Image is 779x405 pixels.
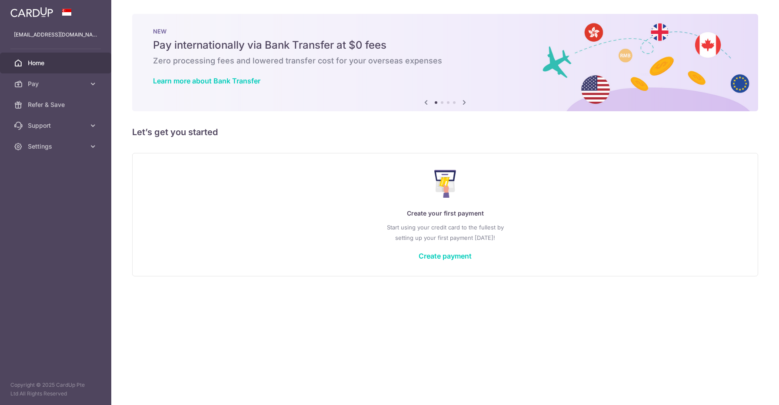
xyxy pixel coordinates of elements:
a: Create payment [419,252,472,260]
p: Start using your credit card to the fullest by setting up your first payment [DATE]! [150,222,740,243]
img: CardUp [10,7,53,17]
h5: Pay internationally via Bank Transfer at $0 fees [153,38,737,52]
p: Create your first payment [150,208,740,219]
span: Home [28,59,85,67]
img: Bank transfer banner [132,14,758,111]
span: Support [28,121,85,130]
h5: Let’s get you started [132,125,758,139]
p: [EMAIL_ADDRESS][DOMAIN_NAME] [14,30,97,39]
h6: Zero processing fees and lowered transfer cost for your overseas expenses [153,56,737,66]
span: Pay [28,80,85,88]
p: NEW [153,28,737,35]
span: Help [20,6,38,14]
img: Make Payment [434,170,456,198]
span: Refer & Save [28,100,85,109]
span: Settings [28,142,85,151]
a: Learn more about Bank Transfer [153,76,260,85]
